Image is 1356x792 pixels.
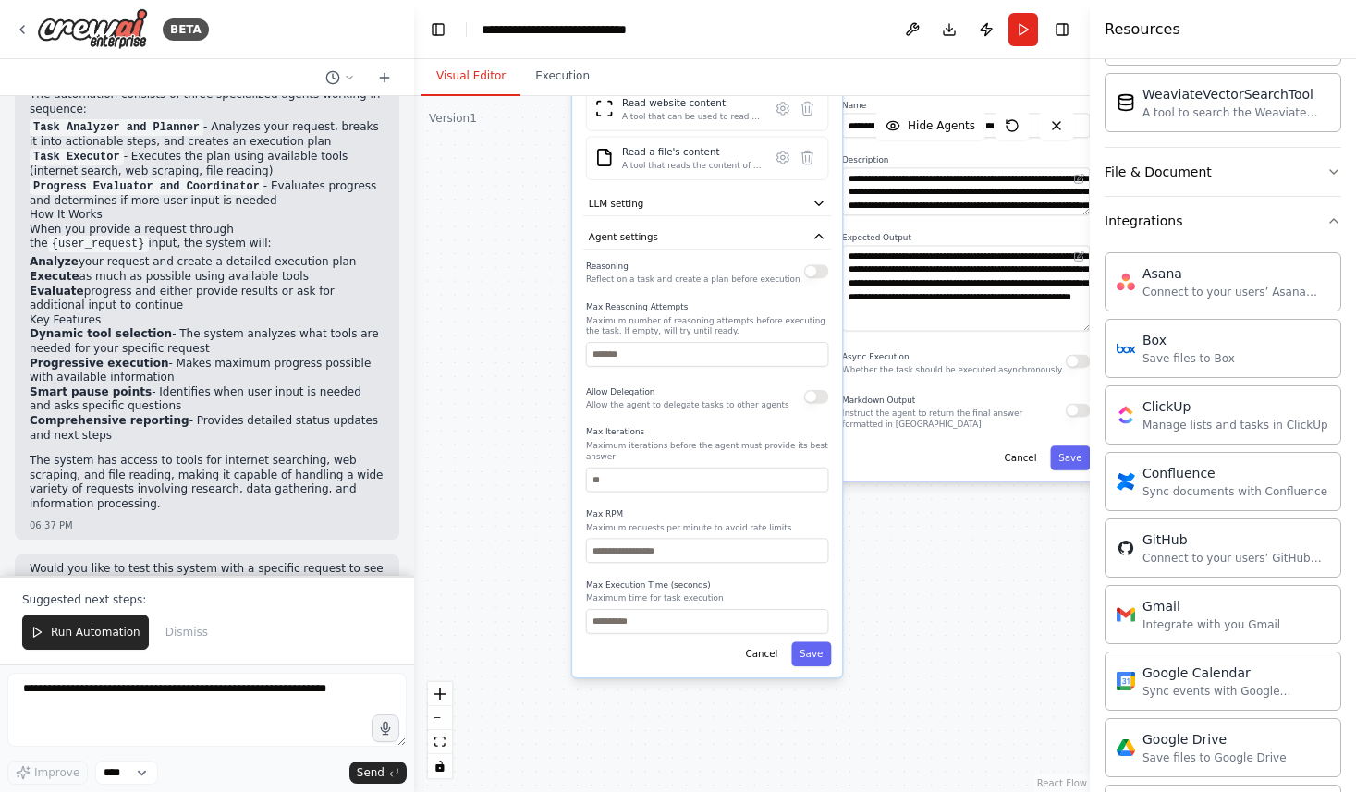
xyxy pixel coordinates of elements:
[1142,397,1328,416] div: ClickUp
[1142,530,1329,549] div: GitHub
[30,255,385,270] li: your request and create a detailed execution plan
[795,145,820,170] button: Delete tool
[30,285,385,313] li: progress and either provide results or ask for additional input to continue
[583,191,831,216] button: LLM setting
[51,625,140,640] span: Run Automation
[1050,445,1090,470] button: Save
[7,761,88,785] button: Improve
[1142,551,1329,566] div: Connect to your users’ GitHub accounts
[1117,406,1135,424] img: ClickUp
[586,592,828,603] p: Maximum time for task execution
[586,315,828,337] p: Maximum number of reasoning attempts before executing the task. If empty, will try until ready.
[37,8,148,50] img: Logo
[586,440,828,462] p: Maximum iterations before the agent must provide its best answer
[771,96,796,121] button: Configure tool
[428,754,452,778] button: toggle interactivity
[30,179,385,209] li: - Evaluates progress and determines if more user input is needed
[1049,17,1075,43] button: Hide right sidebar
[34,765,79,780] span: Improve
[163,18,209,41] div: BETA
[30,120,385,150] li: - Analyzes your request, breaks it into actionable steps, and creates an execution plan
[996,445,1045,470] button: Cancel
[22,592,392,607] p: Suggested next steps:
[1105,18,1180,41] h4: Resources
[1117,93,1135,112] img: WeaviateVectorSearchTool
[30,357,385,385] li: - Makes maximum progress possible with available information
[586,387,655,396] span: Allow Delegation
[1142,85,1329,104] div: WeaviateVectorSearchTool
[1117,539,1135,557] img: GitHub
[622,145,763,159] div: Read a file's content
[842,100,1090,111] label: Name
[1117,472,1135,491] img: Confluence
[428,706,452,730] button: zoom out
[1142,105,1329,120] div: A tool to search the Weaviate database for relevant information on internal documents.
[30,385,152,398] strong: Smart pause points
[1142,351,1235,366] div: Save files to Box
[30,208,385,223] h2: How It Works
[428,682,452,778] div: React Flow controls
[1142,464,1327,482] div: Confluence
[1071,248,1088,264] button: Open in editor
[30,313,385,328] h2: Key Features
[30,223,385,252] p: When you provide a request through the input, the system will:
[30,88,385,116] p: The automation consists of three specialized agents working in sequence:
[30,414,189,427] strong: Comprehensive reporting
[30,414,385,443] li: - Provides detailed status updates and next steps
[30,285,84,298] strong: Evaluate
[421,57,520,96] button: Visual Editor
[30,357,168,370] strong: Progressive execution
[1071,170,1088,187] button: Open in editor
[48,236,149,252] code: {user_request}
[520,57,605,96] button: Execution
[738,642,787,667] button: Cancel
[842,364,1064,375] p: Whether the task should be executed asynchronously.
[30,562,385,591] p: Would you like to test this system with a specific request to see how it handles task analysis an...
[1142,285,1329,299] div: Connect to your users’ Asana accounts
[586,579,828,591] label: Max Execution Time (seconds)
[30,178,263,195] code: Progress Evaluator and Coordinator
[30,385,385,414] li: - Identifies when user input is needed and asks specific questions
[429,111,477,126] div: Version 1
[30,454,385,511] p: The system has access to tools for internet searching, web scraping, and file reading, making it ...
[1117,273,1135,291] img: Asana
[1142,664,1329,682] div: Google Calendar
[30,327,385,356] li: - The system analyzes what tools are needed for your specific request
[1142,750,1287,765] div: Save files to Google Drive
[1117,672,1135,690] img: Google Calendar
[795,96,820,121] button: Delete tool
[165,625,208,640] span: Dismiss
[874,111,986,140] button: Hide Agents
[842,396,915,405] span: Markdown Output
[1142,331,1235,349] div: Box
[318,67,362,89] button: Switch to previous chat
[1117,738,1135,757] img: Google Drive
[1142,597,1280,615] div: Gmail
[771,145,796,170] button: Configure tool
[482,20,690,39] nav: breadcrumb
[30,270,79,283] strong: Execute
[1117,339,1135,358] img: Box
[842,408,1066,430] p: Instruct the agent to return the final answer formatted in [GEOGRAPHIC_DATA]
[30,518,385,532] div: 06:37 PM
[1037,778,1087,788] a: React Flow attribution
[586,301,828,312] label: Max Reasoning Attempts
[622,96,763,110] div: Read website content
[1142,617,1280,632] div: Integrate with you Gmail
[30,150,385,179] li: - Executes the plan using available tools (internet search, web scraping, file reading)
[589,230,658,244] span: Agent settings
[586,399,789,410] p: Allow the agent to delegate tasks to other agents
[583,225,831,250] button: Agent settings
[30,149,124,165] code: Task Executor
[349,762,407,784] button: Send
[425,17,451,43] button: Hide left sidebar
[30,255,79,268] strong: Analyze
[594,148,614,167] img: FileReadTool
[842,154,1090,165] label: Description
[1105,163,1212,181] div: File & Document
[372,714,399,742] button: Click to speak your automation idea
[622,111,763,122] div: A tool that can be used to read a website content.
[30,270,385,285] li: as much as possible using available tools
[791,642,831,667] button: Save
[594,99,614,118] img: ScrapeWebsiteTool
